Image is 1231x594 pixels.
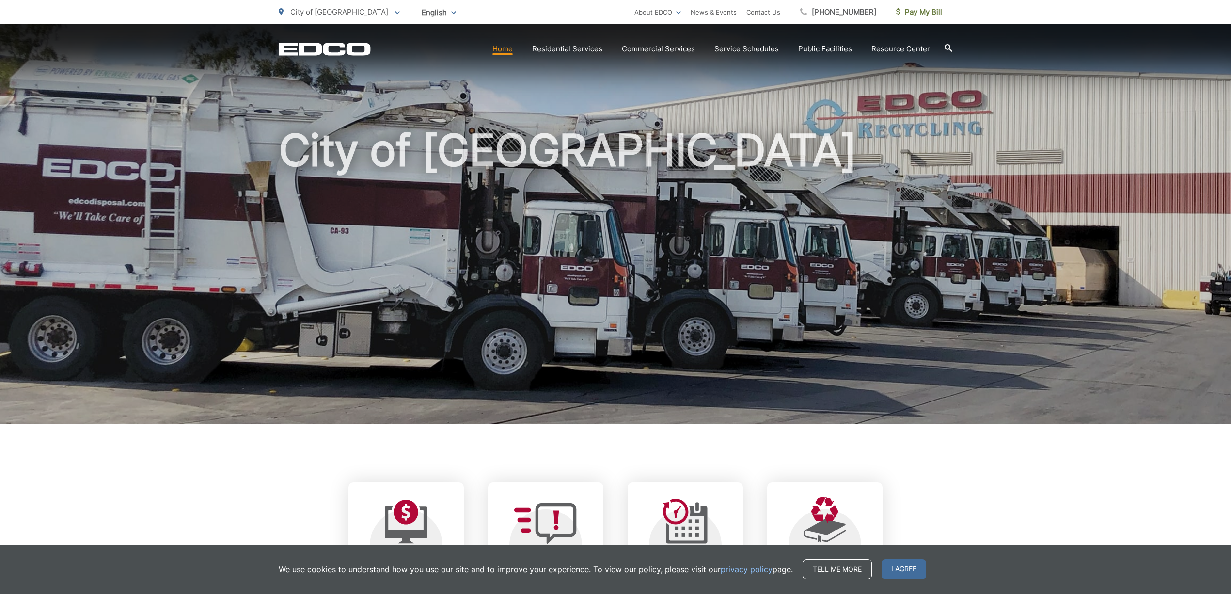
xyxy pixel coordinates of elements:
[882,559,926,579] span: I agree
[414,4,463,21] span: English
[746,6,780,18] a: Contact Us
[896,6,942,18] span: Pay My Bill
[532,43,602,55] a: Residential Services
[634,6,681,18] a: About EDCO
[798,43,852,55] a: Public Facilities
[721,563,773,575] a: privacy policy
[279,42,371,56] a: EDCD logo. Return to the homepage.
[714,43,779,55] a: Service Schedules
[279,126,952,433] h1: City of [GEOGRAPHIC_DATA]
[492,43,513,55] a: Home
[290,7,388,16] span: City of [GEOGRAPHIC_DATA]
[622,43,695,55] a: Commercial Services
[803,559,872,579] a: Tell me more
[279,563,793,575] p: We use cookies to understand how you use our site and to improve your experience. To view our pol...
[691,6,737,18] a: News & Events
[871,43,930,55] a: Resource Center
